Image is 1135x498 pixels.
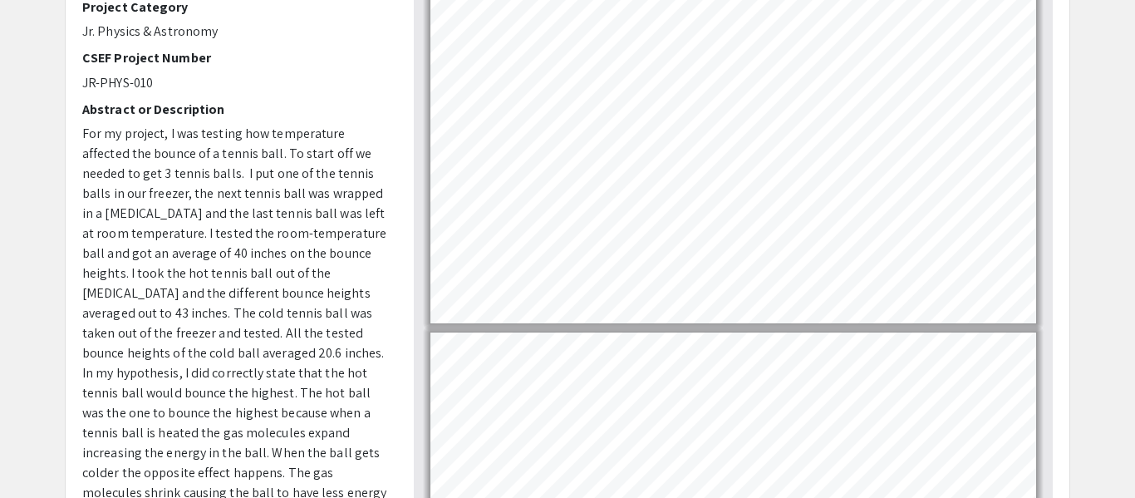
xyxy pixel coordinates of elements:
p: Jr. Physics & Astronomy [82,22,389,42]
iframe: Chat [12,423,71,486]
p: JR-PHYS-010 [82,73,389,93]
h2: Abstract or Description [82,101,389,117]
h2: CSEF Project Number [82,50,389,66]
